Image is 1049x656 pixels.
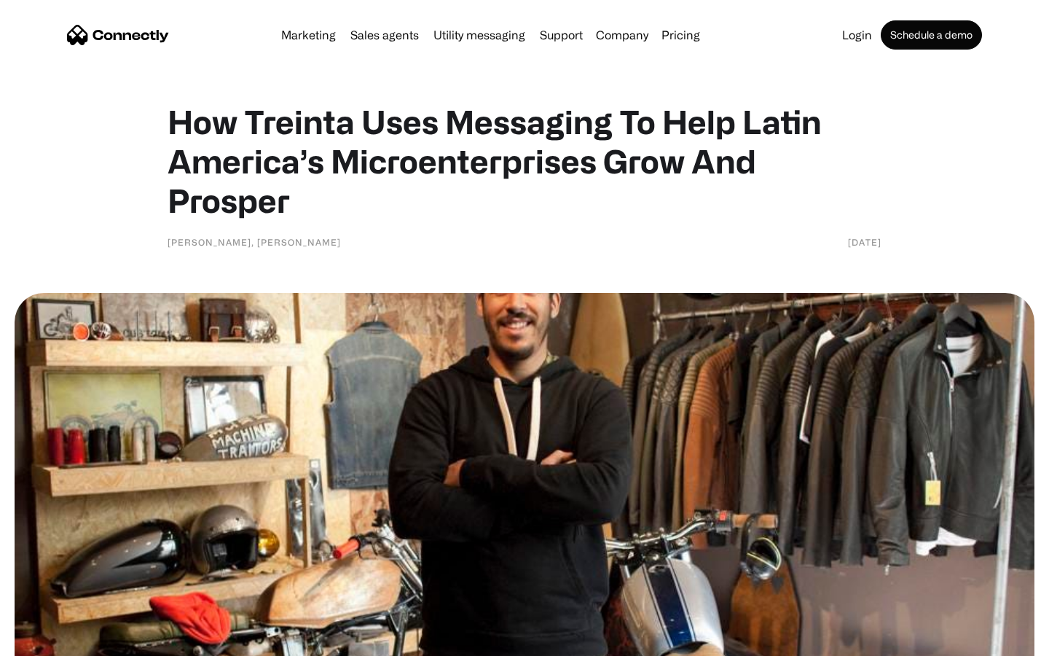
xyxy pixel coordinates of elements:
div: Company [596,25,648,45]
a: home [67,24,169,46]
ul: Language list [29,630,87,651]
div: [PERSON_NAME], [PERSON_NAME] [168,235,341,249]
h1: How Treinta Uses Messaging To Help Latin America’s Microenterprises Grow And Prosper [168,102,881,220]
div: Company [592,25,653,45]
aside: Language selected: English [15,630,87,651]
a: Pricing [656,29,706,41]
div: [DATE] [848,235,881,249]
a: Sales agents [345,29,425,41]
a: Utility messaging [428,29,531,41]
a: Support [534,29,589,41]
a: Marketing [275,29,342,41]
a: Schedule a demo [881,20,982,50]
a: Login [836,29,878,41]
